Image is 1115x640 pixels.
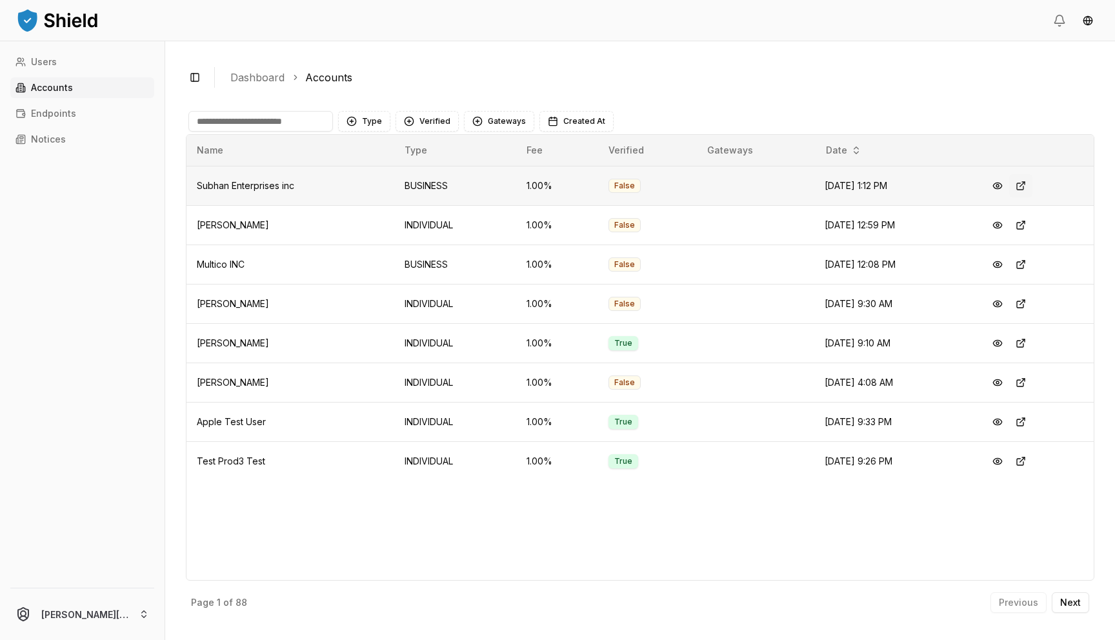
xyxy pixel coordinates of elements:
[464,111,534,132] button: Gateways
[197,337,269,348] span: [PERSON_NAME]
[394,205,516,245] td: INDIVIDUAL
[197,416,266,427] span: Apple Test User
[516,135,598,166] th: Fee
[197,455,265,466] span: Test Prod3 Test
[527,219,552,230] span: 1.00 %
[527,416,552,427] span: 1.00 %
[236,598,247,607] p: 88
[1060,598,1081,607] p: Next
[197,377,269,388] span: [PERSON_NAME]
[197,298,269,309] span: [PERSON_NAME]
[394,363,516,402] td: INDIVIDUAL
[15,7,99,33] img: ShieldPay Logo
[825,180,887,191] span: [DATE] 1:12 PM
[31,83,73,92] p: Accounts
[394,166,516,205] td: BUSINESS
[527,377,552,388] span: 1.00 %
[598,135,697,166] th: Verified
[305,70,352,85] a: Accounts
[527,337,552,348] span: 1.00 %
[10,52,154,72] a: Users
[394,402,516,441] td: INDIVIDUAL
[697,135,814,166] th: Gateways
[191,598,214,607] p: Page
[31,109,76,118] p: Endpoints
[230,70,1084,85] nav: breadcrumb
[825,298,892,309] span: [DATE] 9:30 AM
[527,180,552,191] span: 1.00 %
[396,111,459,132] button: Verified
[1052,592,1089,613] button: Next
[563,116,605,126] span: Created At
[527,455,552,466] span: 1.00 %
[197,219,269,230] span: [PERSON_NAME]
[825,337,890,348] span: [DATE] 9:10 AM
[394,245,516,284] td: BUSINESS
[10,77,154,98] a: Accounts
[539,111,614,132] button: Created At
[197,180,294,191] span: Subhan Enterprises inc
[5,594,159,635] button: [PERSON_NAME][EMAIL_ADDRESS][DOMAIN_NAME]
[338,111,390,132] button: Type
[394,323,516,363] td: INDIVIDUAL
[821,140,867,161] button: Date
[217,598,221,607] p: 1
[394,284,516,323] td: INDIVIDUAL
[527,298,552,309] span: 1.00 %
[825,259,896,270] span: [DATE] 12:08 PM
[10,103,154,124] a: Endpoints
[223,598,233,607] p: of
[186,135,394,166] th: Name
[394,135,516,166] th: Type
[197,259,245,270] span: Multico INC
[825,377,893,388] span: [DATE] 4:08 AM
[394,441,516,481] td: INDIVIDUAL
[31,57,57,66] p: Users
[825,219,895,230] span: [DATE] 12:59 PM
[31,135,66,144] p: Notices
[230,70,285,85] a: Dashboard
[825,455,892,466] span: [DATE] 9:26 PM
[825,416,892,427] span: [DATE] 9:33 PM
[527,259,552,270] span: 1.00 %
[41,608,128,621] p: [PERSON_NAME][EMAIL_ADDRESS][DOMAIN_NAME]
[10,129,154,150] a: Notices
